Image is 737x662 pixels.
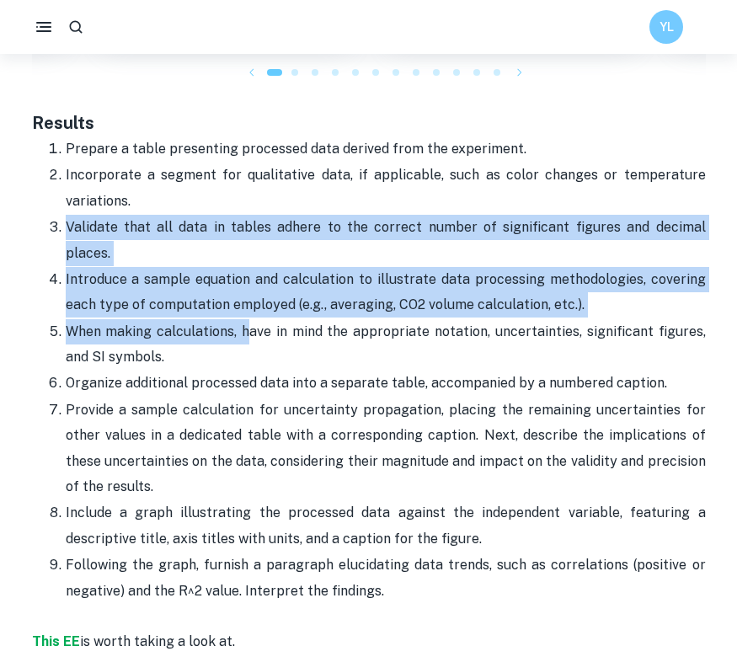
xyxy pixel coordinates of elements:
p: Introduce a sample equation and calculation to illustrate data processing methodologies, covering... [66,267,706,318]
p: Provide a sample calculation for uncertainty propagation, placing the remaining uncertainties for... [66,398,706,500]
h3: Results [32,85,706,136]
p: Incorporate a segment for qualitative data, if applicable, such as color changes or temperature v... [66,163,706,214]
p: is worth taking a look at. [32,604,706,655]
p: Following the graph, furnish a paragraph elucidating data trends, such as correlations (positive ... [66,553,706,604]
p: Include a graph illustrating the processed data against the independent variable, featuring a des... [66,500,706,552]
a: This EE [32,633,80,649]
p: Validate that all data in tables adhere to the correct number of significant figures and decimal ... [66,215,706,266]
p: Organize additional processed data into a separate table, accompanied by a numbered caption. [66,371,706,396]
h6: YL [657,18,676,36]
p: When making calculations, have in mind the appropriate notation, uncertainties, significant figur... [66,319,706,371]
button: YL [649,10,683,44]
p: Prepare a table presenting processed data derived from the experiment. [66,136,706,162]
